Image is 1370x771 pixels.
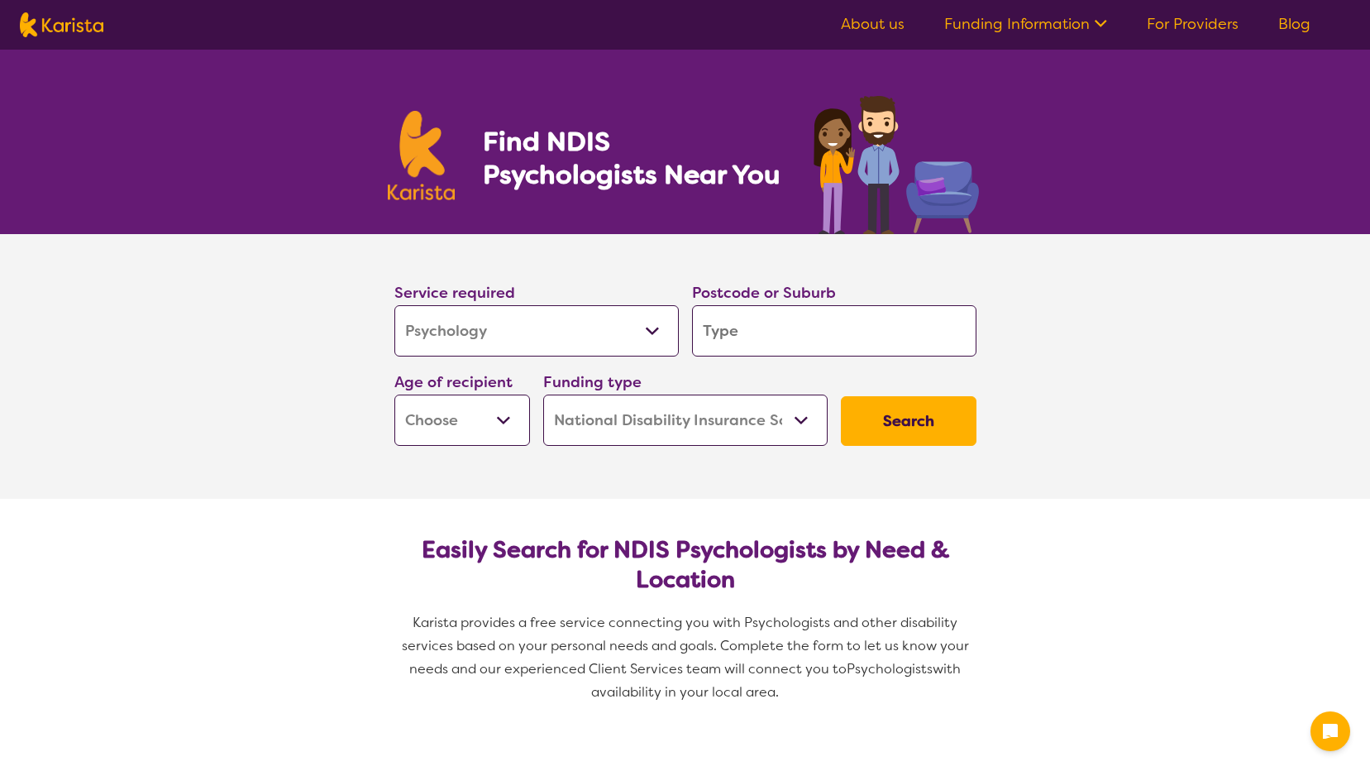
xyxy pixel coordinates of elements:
img: Karista logo [388,111,456,200]
span: Psychologists [847,660,933,678]
img: psychology [808,89,983,234]
img: Karista logo [20,12,103,37]
button: Search [841,396,976,446]
a: For Providers [1147,14,1239,34]
h2: Easily Search for NDIS Psychologists by Need & Location [408,535,963,595]
label: Funding type [543,372,642,392]
span: Karista provides a free service connecting you with Psychologists and other disability services b... [402,614,972,678]
h1: Find NDIS Psychologists Near You [483,125,789,191]
label: Age of recipient [394,372,513,392]
label: Service required [394,283,515,303]
input: Type [692,305,976,357]
a: Blog [1278,14,1310,34]
label: Postcode or Suburb [692,283,836,303]
a: Funding Information [944,14,1107,34]
a: About us [841,14,905,34]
